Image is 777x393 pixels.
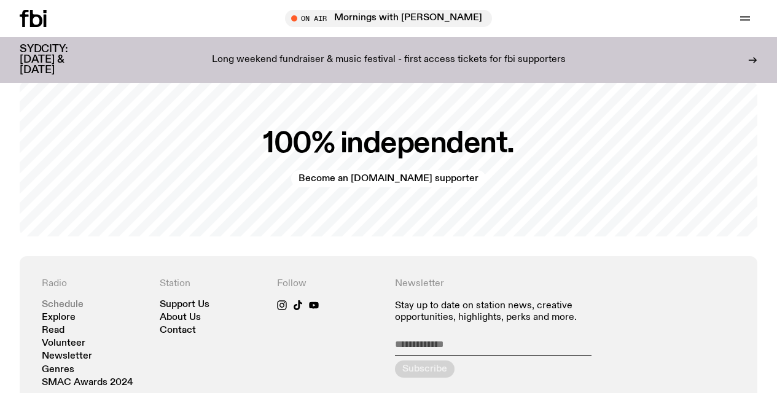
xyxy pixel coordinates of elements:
a: Become an [DOMAIN_NAME] supporter [291,170,486,187]
h3: SYDCITY: [DATE] & [DATE] [20,44,98,76]
a: Read [42,326,64,335]
h4: Radio [42,278,147,290]
a: Newsletter [42,352,92,361]
a: Contact [160,326,196,335]
h2: 100% independent. [263,130,514,158]
button: Subscribe [395,360,455,378]
a: SMAC Awards 2024 [42,378,133,387]
p: Stay up to date on station news, creative opportunities, highlights, perks and more. [395,300,618,324]
a: Volunteer [42,339,85,348]
p: Long weekend fundraiser & music festival - first access tickets for fbi supporters [212,55,566,66]
h4: Newsletter [395,278,618,290]
a: Explore [42,313,76,322]
a: Support Us [160,300,209,309]
a: Genres [42,365,74,375]
button: On AirMornings with [PERSON_NAME] [285,10,492,27]
a: Schedule [42,300,84,309]
h4: Follow [277,278,383,290]
h4: Station [160,278,265,290]
a: About Us [160,313,201,322]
